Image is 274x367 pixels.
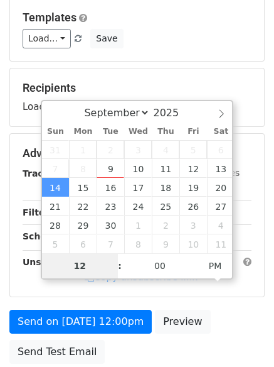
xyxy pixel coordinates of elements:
[179,140,207,159] span: September 5, 2025
[179,178,207,197] span: September 19, 2025
[9,310,152,334] a: Send on [DATE] 12:00pm
[23,146,251,160] h5: Advanced
[124,140,152,159] span: September 3, 2025
[124,178,152,197] span: September 17, 2025
[207,128,234,136] span: Sat
[179,234,207,253] span: October 10, 2025
[152,128,179,136] span: Thu
[207,197,234,216] span: September 27, 2025
[97,140,124,159] span: September 2, 2025
[23,207,55,217] strong: Filters
[97,234,124,253] span: October 7, 2025
[42,128,70,136] span: Sun
[23,257,84,267] strong: Unsubscribe
[155,310,210,334] a: Preview
[207,216,234,234] span: October 4, 2025
[23,231,68,241] strong: Schedule
[42,140,70,159] span: August 31, 2025
[97,178,124,197] span: September 16, 2025
[23,29,71,48] a: Load...
[42,216,70,234] span: September 28, 2025
[69,197,97,216] span: September 22, 2025
[42,159,70,178] span: September 7, 2025
[152,178,179,197] span: September 18, 2025
[42,197,70,216] span: September 21, 2025
[152,234,179,253] span: October 9, 2025
[69,159,97,178] span: September 8, 2025
[211,307,274,367] iframe: Chat Widget
[23,81,251,114] div: Loading...
[152,140,179,159] span: September 4, 2025
[69,128,97,136] span: Mon
[42,253,119,278] input: Hour
[179,216,207,234] span: October 3, 2025
[85,271,198,283] a: Copy unsubscribe link
[42,178,70,197] span: September 14, 2025
[207,178,234,197] span: September 20, 2025
[150,107,195,119] input: Year
[90,29,123,48] button: Save
[9,340,105,364] a: Send Test Email
[207,159,234,178] span: September 13, 2025
[97,197,124,216] span: September 23, 2025
[124,234,152,253] span: October 8, 2025
[152,159,179,178] span: September 11, 2025
[122,253,198,278] input: Minute
[179,197,207,216] span: September 26, 2025
[179,159,207,178] span: September 12, 2025
[23,168,65,178] strong: Tracking
[179,128,207,136] span: Fri
[207,234,234,253] span: October 11, 2025
[69,178,97,197] span: September 15, 2025
[69,234,97,253] span: October 6, 2025
[97,216,124,234] span: September 30, 2025
[198,253,233,278] span: Click to toggle
[118,253,122,278] span: :
[124,197,152,216] span: September 24, 2025
[23,11,76,24] a: Templates
[152,197,179,216] span: September 25, 2025
[42,234,70,253] span: October 5, 2025
[124,128,152,136] span: Wed
[124,216,152,234] span: October 1, 2025
[23,81,251,95] h5: Recipients
[152,216,179,234] span: October 2, 2025
[69,140,97,159] span: September 1, 2025
[97,128,124,136] span: Tue
[97,159,124,178] span: September 9, 2025
[124,159,152,178] span: September 10, 2025
[207,140,234,159] span: September 6, 2025
[69,216,97,234] span: September 29, 2025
